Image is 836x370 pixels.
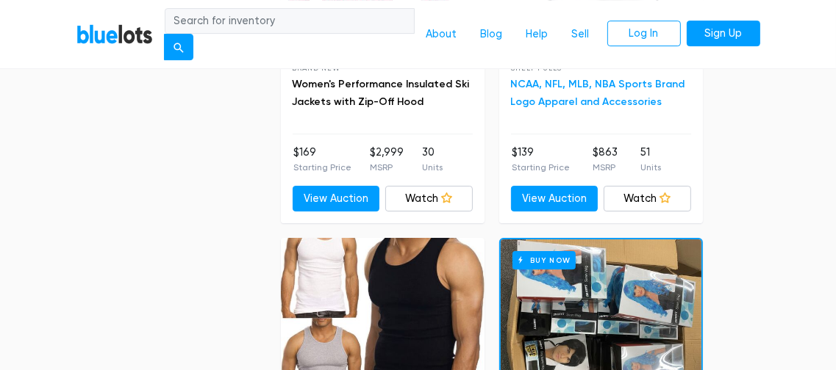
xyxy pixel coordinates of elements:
[687,21,760,47] a: Sign Up
[415,21,469,48] a: About
[293,78,470,108] a: Women's Performance Insulated Ski Jackets with Zip-Off Hood
[607,21,681,47] a: Log In
[512,251,576,269] h6: Buy Now
[641,145,662,174] li: 51
[423,161,443,174] p: Units
[515,21,560,48] a: Help
[469,21,515,48] a: Blog
[423,145,443,174] li: 30
[385,186,473,212] a: Watch
[641,161,662,174] p: Units
[293,186,380,212] a: View Auction
[511,186,599,212] a: View Auction
[604,186,691,212] a: Watch
[371,161,404,174] p: MSRP
[294,145,352,174] li: $169
[511,78,685,108] a: NCAA, NFL, MLB, NBA Sports Brand Logo Apparel and Accessories
[76,23,153,45] a: BlueLots
[512,145,571,174] li: $139
[371,145,404,174] li: $2,999
[593,145,618,174] li: $863
[294,161,352,174] p: Starting Price
[165,8,415,35] input: Search for inventory
[560,21,601,48] a: Sell
[512,161,571,174] p: Starting Price
[593,161,618,174] p: MSRP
